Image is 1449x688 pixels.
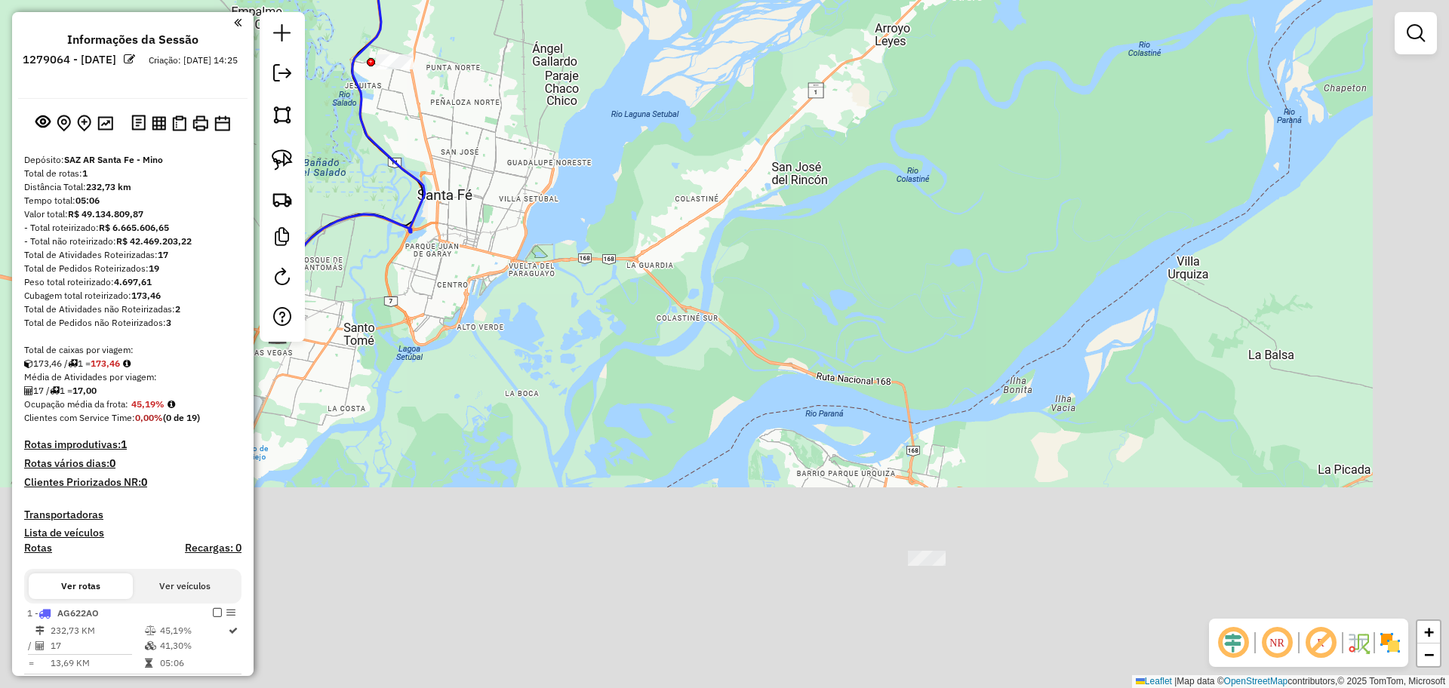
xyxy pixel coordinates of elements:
[72,385,97,396] strong: 17,00
[24,248,241,262] div: Total de Atividades Roteirizadas:
[24,359,33,368] i: Cubagem total roteirizado
[1424,622,1434,641] span: +
[175,303,180,315] strong: 2
[1424,645,1434,664] span: −
[272,189,293,210] img: Criar rota
[50,386,60,395] i: Total de rotas
[67,32,198,47] h4: Informações da Sessão
[1417,621,1440,643] a: Zoom in
[24,153,241,167] div: Depósito:
[35,641,45,650] i: Total de Atividades
[24,194,241,207] div: Tempo total:
[124,54,135,65] em: Alterar nome da sessão
[166,317,171,328] strong: 3
[145,641,156,650] i: % de utilização da cubagem
[24,357,241,370] div: 173,46 / 1 =
[24,398,128,410] span: Ocupação média da frota:
[272,104,293,125] img: Selecionar atividades - polígono
[267,262,297,296] a: Reroteirizar Sessão
[64,154,163,165] strong: SAZ AR Santa Fe - Mino
[50,656,144,671] td: 13,69 KM
[99,222,169,233] strong: R$ 6.665.606,65
[116,235,192,247] strong: R$ 42.469.203,22
[24,180,241,194] div: Distância Total:
[27,607,99,619] span: 1 -
[24,370,241,384] div: Média de Atividades por viagem:
[24,476,241,489] h4: Clientes Priorizados NR:
[114,276,152,287] strong: 4.697,61
[50,638,144,653] td: 17
[24,412,135,423] span: Clientes com Service Time:
[169,112,189,134] button: Visualizar Romaneio
[1417,643,1440,666] a: Zoom out
[1346,631,1371,655] img: Fluxo de ruas
[141,475,147,489] strong: 0
[24,457,241,470] h4: Rotas vários dias:
[75,195,100,206] strong: 05:06
[24,167,241,180] div: Total de rotas:
[23,53,116,66] h6: 1279064 - [DATE]
[131,398,165,410] strong: 45,19%
[267,58,297,92] a: Exportar sessão
[376,54,414,69] div: Atividade não roteirizada - DUARTE CAROLINA GABRIELA
[68,359,78,368] i: Total de rotas
[32,111,54,135] button: Exibir sessão original
[128,112,149,135] button: Logs desbloquear sessão
[24,289,241,303] div: Cubagem total roteirizado:
[229,626,238,635] i: Rota otimizada
[82,167,88,179] strong: 1
[1303,625,1339,661] span: Exibir rótulo
[908,551,946,566] div: Atividade não roteirizada - DORINKA SRL
[24,386,33,395] i: Total de Atividades
[29,573,133,599] button: Ver rotas
[272,149,293,170] img: Selecionar atividades - laço
[24,316,241,330] div: Total de Pedidos não Roteirizados:
[35,626,45,635] i: Distância Total
[266,183,299,216] a: Criar rota
[1132,675,1449,688] div: Map data © contributors,© 2025 TomTom, Microsoft
[24,438,241,451] h4: Rotas improdutivas:
[24,542,52,554] a: Rotas
[24,275,241,289] div: Peso total roteirizado:
[226,608,235,617] em: Opções
[27,656,35,671] td: =
[68,208,143,220] strong: R$ 49.134.809,87
[24,235,241,248] div: - Total não roteirizado:
[149,263,159,274] strong: 19
[267,222,297,256] a: Criar modelo
[267,18,297,52] a: Nova sessão e pesquisa
[189,112,211,134] button: Imprimir Rotas
[24,303,241,316] div: Total de Atividades não Roteirizadas:
[159,623,227,638] td: 45,19%
[211,112,233,134] button: Disponibilidade de veículos
[24,207,241,221] div: Valor total:
[213,608,222,617] em: Finalizar rota
[24,508,241,521] h4: Transportadoras
[135,412,163,423] strong: 0,00%
[143,54,244,67] div: Criação: [DATE] 14:25
[168,400,175,409] em: Média calculada utilizando a maior ocupação (%Peso ou %Cubagem) de cada rota da sessão. Rotas cro...
[1215,625,1251,661] span: Ocultar deslocamento
[1378,631,1402,655] img: Exibir/Ocultar setores
[24,343,241,357] div: Total de caixas por viagem:
[158,249,168,260] strong: 17
[1174,676,1177,686] span: |
[163,412,200,423] strong: (0 de 19)
[109,456,115,470] strong: 0
[24,221,241,235] div: - Total roteirizado:
[121,438,127,451] strong: 1
[86,181,131,192] strong: 232,73 km
[123,359,131,368] i: Meta Caixas/viagem: 284,27 Diferença: -110,81
[24,384,241,398] div: 17 / 1 =
[234,14,241,31] a: Clique aqui para minimizar o painel
[54,112,74,135] button: Centralizar mapa no depósito ou ponto de apoio
[50,623,144,638] td: 232,73 KM
[1136,676,1172,686] a: Leaflet
[94,112,116,133] button: Otimizar todas as rotas
[1259,625,1295,661] span: Ocultar NR
[74,112,94,135] button: Adicionar Atividades
[133,573,237,599] button: Ver veículos
[159,638,227,653] td: 41,30%
[57,607,99,619] span: AG622AO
